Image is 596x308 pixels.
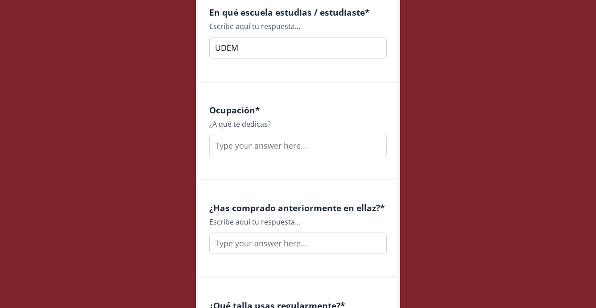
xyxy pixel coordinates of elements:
input: Type your answer here... [209,135,387,156]
input: Type your answer here... [209,37,387,58]
div: ¿A qué te dedicas? [209,119,387,129]
h4: ¿Has comprado anteriormente en ellaz? * [209,203,387,213]
h4: Ocupación * [209,105,387,115]
input: Type your answer here... [209,233,387,254]
div: Escribe aquí tu respuesta... [209,216,387,227]
h4: En qué escuela estudias / estudiaste * [209,7,387,17]
div: Escribe aquí tu respuesta... [209,21,387,32]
